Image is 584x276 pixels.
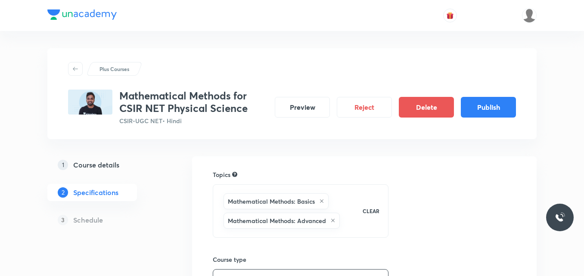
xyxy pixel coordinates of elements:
a: Company Logo [47,9,117,22]
h5: Course details [73,160,119,170]
img: Company Logo [47,9,117,20]
h3: Mathematical Methods for CSIR NET Physical Science [119,90,268,115]
img: Sudipta Bose [522,8,537,23]
h6: Course type [213,255,388,264]
p: 2 [58,187,68,198]
button: Reject [337,97,392,118]
button: Preview [275,97,330,118]
p: CSIR-UGC NET • Hindi [119,116,268,125]
button: Delete [399,97,454,118]
p: 1 [58,160,68,170]
h5: Schedule [73,215,103,225]
img: 0E036C68-B9D6-4A6B-AC2E-3CD12E5868C1_plus.png [68,90,112,115]
img: avatar [446,12,454,19]
div: Search for topics [232,171,237,178]
button: avatar [443,9,457,22]
p: Plus Courses [99,65,129,73]
h6: Mathematical Methods: Advanced [228,216,326,225]
h5: Specifications [73,187,118,198]
p: 3 [58,215,68,225]
h6: Topics [213,170,230,179]
button: Publish [461,97,516,118]
img: ttu [555,212,565,223]
a: 1Course details [47,156,165,174]
p: CLEAR [363,207,379,215]
h6: Mathematical Methods: Basics [228,197,315,206]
